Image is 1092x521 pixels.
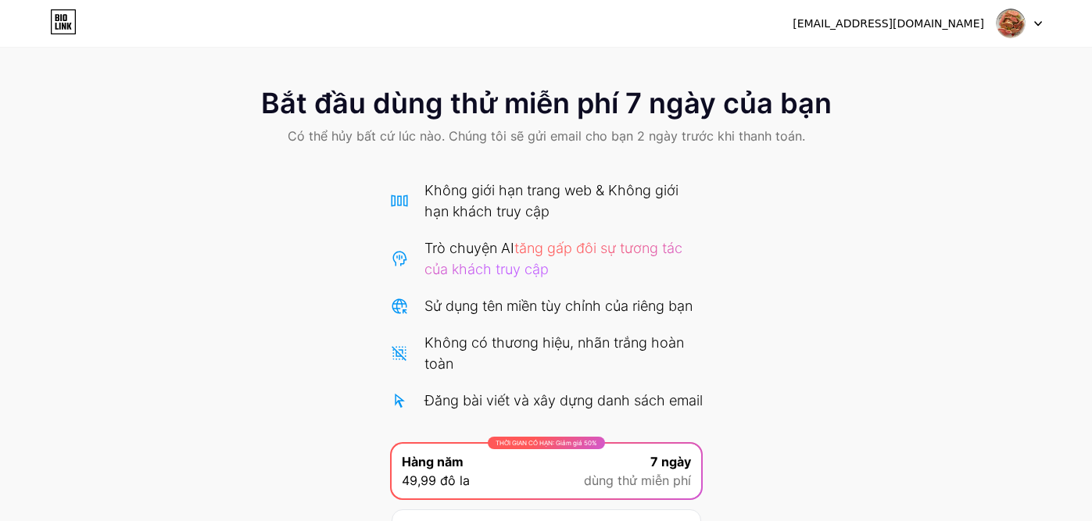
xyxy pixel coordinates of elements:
[424,298,693,314] font: Sử dụng tên miền tùy chỉnh của riêng bạn
[424,240,682,277] font: tăng gấp đôi sự tương tác của khách truy cập
[424,182,678,219] font: Không giới hạn trang web & Không giới hạn khách truy cập
[402,473,470,488] font: 49,99 đô la
[996,9,1026,38] img: gianghuynh69
[584,473,691,488] font: dùng thử miễn phí
[402,454,464,469] font: Hàng năm
[496,439,597,447] font: THỜI GIAN CÓ HẠN: Giảm giá 50%
[424,240,514,256] font: Trò chuyện AI
[288,128,805,144] font: Có thể hủy bất cứ lúc nào. Chúng tôi sẽ gửi email cho bạn 2 ngày trước khi thanh toán.
[424,334,684,372] font: Không có thương hiệu, nhãn trắng hoàn toàn
[424,392,703,409] font: Đăng bài viết và xây dựng danh sách email
[261,86,832,120] font: Bắt đầu dùng thử miễn phí 7 ngày của bạn
[793,17,984,30] font: [EMAIL_ADDRESS][DOMAIN_NAME]
[650,454,691,469] font: 7 ngày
